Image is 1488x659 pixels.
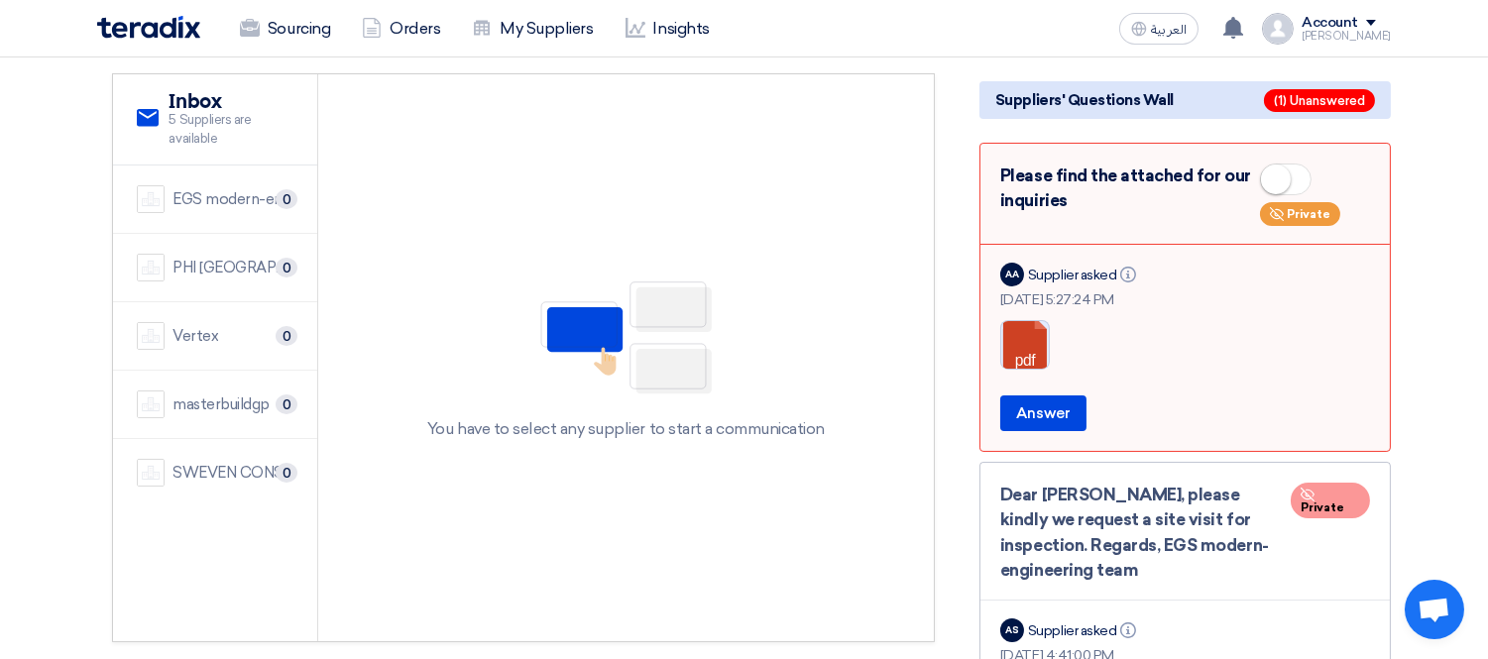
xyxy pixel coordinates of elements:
[169,110,293,149] span: 5 Suppliers are available
[172,393,270,416] div: masterbuildgp
[169,90,293,114] h2: Inbox
[1302,31,1391,42] div: [PERSON_NAME]
[137,459,165,487] img: company-name
[276,189,297,209] span: 0
[97,16,200,39] img: Teradix logo
[1262,13,1294,45] img: profile_test.png
[1405,580,1464,639] a: Open chat
[1028,265,1140,285] div: Supplier asked
[1000,395,1087,431] button: Answer
[172,462,293,485] div: SWEVEN CONSTRUCTION
[276,463,297,483] span: 0
[1302,15,1358,32] div: Account
[346,7,456,51] a: Orders
[1151,23,1187,37] span: العربية
[172,188,293,211] div: EGS modern-engineering
[1001,321,1160,440] a: RFI_Volks_CFC_1756823242674.pdf
[172,257,293,279] div: PHI [GEOGRAPHIC_DATA]
[427,417,825,441] div: You have to select any supplier to start a communication
[172,325,218,348] div: Vertex
[276,326,297,346] span: 0
[137,254,165,281] img: company-name
[276,258,297,277] span: 0
[1301,500,1344,514] span: Private
[1000,618,1024,642] div: AS
[1000,263,1024,286] div: AA
[137,322,165,350] img: company-name
[276,394,297,414] span: 0
[1287,207,1330,221] span: Private
[1028,620,1140,641] div: Supplier asked
[1000,164,1370,228] div: Please find the attached for our inquiries
[610,7,726,51] a: Insights
[995,89,1174,111] span: Suppliers' Questions Wall
[1264,89,1375,112] span: (1) Unanswered
[527,275,726,401] img: No Partner Selected
[224,7,346,51] a: Sourcing
[137,390,165,418] img: company-name
[137,185,165,213] img: company-name
[1000,289,1370,310] div: [DATE] 5:27:24 PM
[1000,483,1370,584] div: Dear [PERSON_NAME], please kindly we request a site visit for inspection. Regards, EGS modern-eng...
[456,7,609,51] a: My Suppliers
[1119,13,1199,45] button: العربية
